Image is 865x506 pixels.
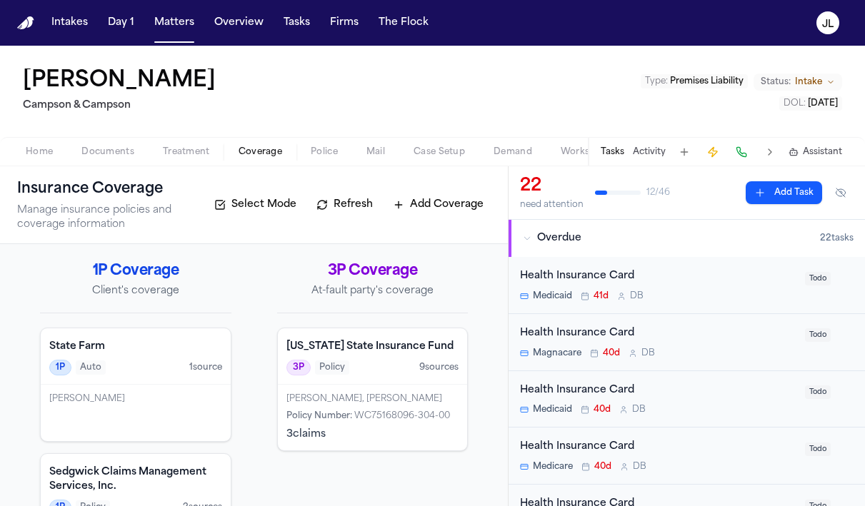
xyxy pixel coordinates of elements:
[632,404,646,415] span: D B
[286,412,352,420] span: Policy Number :
[646,187,670,198] span: 12 / 46
[23,97,221,114] h2: Campson & Campson
[594,461,611,472] span: 40d
[149,10,200,36] button: Matters
[23,69,216,94] button: Edit matter name
[509,427,865,485] div: Open task: Health Insurance Card
[537,231,581,246] span: Overdue
[40,261,231,281] h2: 1P Coverage
[26,146,53,158] span: Home
[46,10,94,36] button: Intakes
[324,10,364,36] button: Firms
[633,146,666,158] button: Activity
[49,465,222,494] h4: Sedgwick Claims Management Services, Inc.
[311,146,338,158] span: Police
[49,393,222,405] div: [PERSON_NAME]
[820,233,854,244] span: 22 task s
[509,314,865,371] div: Open task: Health Insurance Card
[40,284,231,298] p: Client's coverage
[533,290,572,302] span: Medicaid
[277,284,469,298] p: At-fault party's coverage
[315,360,349,375] span: Policy
[703,142,723,162] button: Create Immediate Task
[49,340,222,354] h4: State Farm
[805,328,831,342] span: Todo
[520,268,796,285] div: Health Insurance Card
[779,96,842,111] button: Edit DOL: 2025-05-19
[494,146,532,158] span: Demand
[520,175,584,198] div: 22
[286,393,459,405] div: [PERSON_NAME], [PERSON_NAME]
[49,360,71,375] span: 1P
[414,146,465,158] span: Case Setup
[509,220,865,257] button: Overdue22tasks
[520,383,796,399] div: Health Insurance Card
[805,442,831,456] span: Todo
[630,290,644,302] span: D B
[746,181,822,204] button: Add Task
[189,362,222,373] span: 1 source
[209,10,269,36] button: Overview
[520,325,796,342] div: Health Insurance Card
[803,146,842,158] span: Assistant
[795,76,822,88] span: Intake
[533,461,573,472] span: Medicare
[641,74,748,88] button: Edit Type: Premises Liability
[520,199,584,211] div: need attention
[789,146,842,158] button: Assistant
[594,404,611,415] span: 40d
[17,203,207,232] p: Manage insurance policies and coverage information
[509,257,865,314] div: Open task: Health Insurance Card
[23,69,216,94] h1: [PERSON_NAME]
[76,360,106,375] span: Auto
[822,19,834,29] text: JL
[309,193,380,216] button: Refresh
[594,290,609,302] span: 41d
[533,348,581,359] span: Magnacare
[509,371,865,428] div: Open task: Health Insurance Card
[761,76,791,88] span: Status:
[286,360,311,375] span: 3P
[17,178,194,201] h1: Insurance Coverage
[386,193,491,216] button: Add Coverage
[670,77,744,86] span: Premises Liability
[641,348,655,359] span: D B
[419,362,459,373] span: 9 source s
[645,77,668,86] span: Type :
[81,146,134,158] span: Documents
[828,181,854,204] button: Hide completed tasks (⌘⇧H)
[277,261,469,281] h2: 3P Coverage
[731,142,751,162] button: Make a Call
[674,142,694,162] button: Add Task
[805,272,831,285] span: Todo
[239,146,282,158] span: Coverage
[808,99,838,108] span: [DATE]
[207,193,304,216] button: Select Mode
[354,412,450,420] span: WC75168096-304-00
[373,10,434,36] button: The Flock
[163,146,210,158] span: Treatment
[286,340,459,354] h4: [US_STATE] State Insurance Fund
[278,10,316,36] button: Tasks
[561,146,616,158] span: Workspaces
[784,99,806,108] span: DOL :
[633,461,646,472] span: D B
[754,74,842,91] button: Change status from Intake
[805,385,831,399] span: Todo
[102,10,140,36] button: Day 1
[533,404,572,415] span: Medicaid
[366,146,385,158] span: Mail
[286,427,459,442] div: 3 claim s
[603,348,620,359] span: 40d
[520,439,796,455] div: Health Insurance Card
[601,146,624,158] button: Tasks
[17,16,34,30] img: Finch Logo
[17,16,34,30] a: Home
